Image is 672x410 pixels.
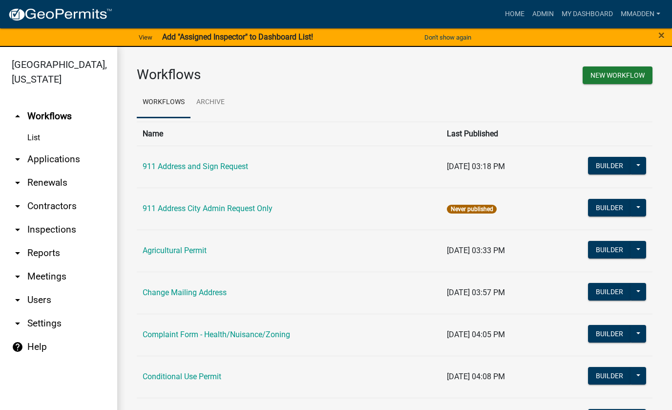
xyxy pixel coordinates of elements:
[143,246,207,255] a: Agricultural Permit
[447,246,505,255] span: [DATE] 03:33 PM
[143,204,273,213] a: 911 Address City Admin Request Only
[583,66,652,84] button: New Workflow
[143,330,290,339] a: Complaint Form - Health/Nuisance/Zoning
[447,162,505,171] span: [DATE] 03:18 PM
[143,162,248,171] a: 911 Address and Sign Request
[528,5,558,23] a: Admin
[447,330,505,339] span: [DATE] 04:05 PM
[588,199,631,216] button: Builder
[12,224,23,236] i: arrow_drop_down
[447,205,496,214] span: Never published
[12,271,23,282] i: arrow_drop_down
[501,5,528,23] a: Home
[12,177,23,189] i: arrow_drop_down
[137,122,441,146] th: Name
[143,372,221,381] a: Conditional Use Permit
[617,5,664,23] a: mmadden
[441,122,546,146] th: Last Published
[558,5,617,23] a: My Dashboard
[588,325,631,343] button: Builder
[447,288,505,297] span: [DATE] 03:57 PM
[658,29,665,41] button: Close
[12,110,23,122] i: arrow_drop_up
[12,294,23,306] i: arrow_drop_down
[12,341,23,353] i: help
[12,153,23,165] i: arrow_drop_down
[588,241,631,259] button: Builder
[12,247,23,259] i: arrow_drop_down
[143,288,227,297] a: Change Mailing Address
[588,283,631,301] button: Builder
[190,87,231,118] a: Archive
[162,32,313,42] strong: Add "Assigned Inspector" to Dashboard List!
[588,157,631,174] button: Builder
[447,372,505,381] span: [DATE] 04:08 PM
[12,318,23,329] i: arrow_drop_down
[420,29,475,45] button: Don't show again
[588,367,631,385] button: Builder
[658,28,665,42] span: ×
[137,87,190,118] a: Workflows
[12,200,23,212] i: arrow_drop_down
[137,66,387,83] h3: Workflows
[135,29,156,45] a: View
